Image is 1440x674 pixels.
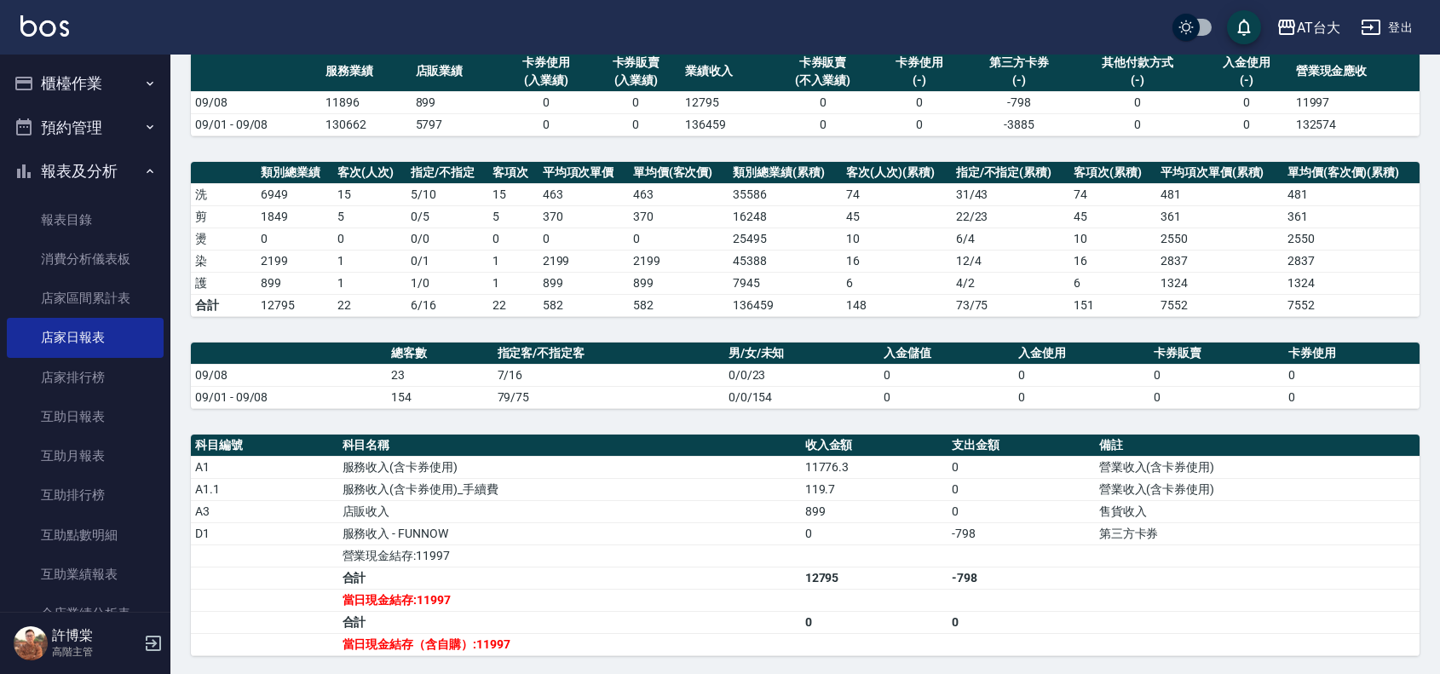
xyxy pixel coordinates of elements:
button: 預約管理 [7,106,164,150]
table: a dense table [191,52,1420,136]
td: 22 [333,294,406,316]
div: (-) [969,72,1069,89]
th: 類別總業績(累積) [729,162,842,184]
td: 0 [591,113,682,135]
a: 店家區間累計表 [7,279,164,318]
td: 11896 [321,91,412,113]
td: 481 [1156,183,1283,205]
td: 31 / 43 [952,183,1070,205]
a: 互助排行榜 [7,475,164,515]
td: 護 [191,272,256,294]
td: 0 [1014,364,1149,386]
td: 0 [501,91,591,113]
th: 卡券販賣 [1149,343,1284,365]
td: 第三方卡券 [1095,522,1420,544]
td: 73/75 [952,294,1070,316]
td: 2199 [256,250,333,272]
th: 收入金額 [801,435,948,457]
td: 1 [333,272,406,294]
td: 7552 [1156,294,1283,316]
table: a dense table [191,343,1420,409]
td: 合計 [338,567,801,589]
th: 備註 [1095,435,1420,457]
td: 5797 [412,113,502,135]
td: 136459 [729,294,842,316]
td: 899 [256,272,333,294]
td: 燙 [191,228,256,250]
td: 0 [591,91,682,113]
div: (-) [1078,72,1197,89]
td: 463 [629,183,729,205]
td: 洗 [191,183,256,205]
td: 0 [501,113,591,135]
td: 15 [488,183,539,205]
td: 10 [842,228,952,250]
a: 店家排行榜 [7,358,164,397]
button: 報表及分析 [7,149,164,193]
th: 科目編號 [191,435,338,457]
th: 科目名稱 [338,435,801,457]
button: 登出 [1354,12,1420,43]
td: 0 / 5 [406,205,488,228]
td: 899 [801,500,948,522]
td: 4 / 2 [952,272,1070,294]
a: 互助業績報表 [7,555,164,594]
td: 0 [333,228,406,250]
td: 0 [1014,386,1149,408]
td: 5 [488,205,539,228]
td: 服務收入(含卡券使用)_手續費 [338,478,801,500]
td: A3 [191,500,338,522]
td: 剪 [191,205,256,228]
a: 互助日報表 [7,397,164,436]
td: 09/01 - 09/08 [191,386,387,408]
td: A1 [191,456,338,478]
td: 0 [1284,386,1420,408]
td: 服務收入 - FUNNOW [338,522,801,544]
td: 10 [1069,228,1156,250]
td: 361 [1283,205,1420,228]
td: 132574 [1292,113,1420,135]
td: 2199 [539,250,629,272]
td: 0 [948,456,1095,478]
td: 7/16 [493,364,724,386]
td: 11776.3 [801,456,948,478]
td: 0 [1284,364,1420,386]
th: 支出金額 [948,435,1095,457]
td: 899 [539,272,629,294]
td: 74 [1069,183,1156,205]
th: 單均價(客次價)(累積) [1283,162,1420,184]
td: 0 [256,228,333,250]
td: 1 / 0 [406,272,488,294]
td: 12795 [256,294,333,316]
td: 1849 [256,205,333,228]
td: 6/16 [406,294,488,316]
div: (入業績) [596,72,677,89]
div: 卡券販賣 [596,54,677,72]
th: 入金儲值 [879,343,1014,365]
td: 店販收入 [338,500,801,522]
td: 營業收入(含卡券使用) [1095,456,1420,478]
th: 指定/不指定(累積) [952,162,1070,184]
td: 6 [842,272,952,294]
a: 互助月報表 [7,436,164,475]
td: 74 [842,183,952,205]
th: 店販業績 [412,52,502,92]
td: 1324 [1156,272,1283,294]
td: 370 [539,205,629,228]
td: 0 [801,522,948,544]
td: 361 [1156,205,1283,228]
td: 2550 [1283,228,1420,250]
button: save [1227,10,1261,44]
td: 0 [879,386,1014,408]
div: 卡券使用 [878,54,960,72]
td: 0 [1074,91,1201,113]
td: 0 [1074,113,1201,135]
td: 服務收入(含卡券使用) [338,456,801,478]
td: 6 / 4 [952,228,1070,250]
td: 0 [1201,91,1292,113]
td: 45388 [729,250,842,272]
td: 0 [1149,386,1284,408]
th: 營業現金應收 [1292,52,1420,92]
div: 卡券使用 [505,54,587,72]
td: 0 [629,228,729,250]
